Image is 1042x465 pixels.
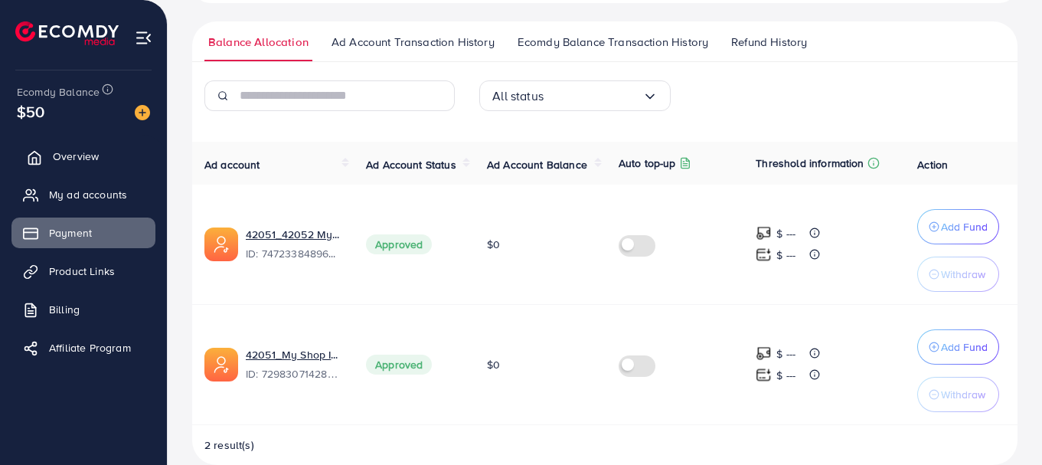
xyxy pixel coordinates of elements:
button: Withdraw [917,257,999,292]
span: Payment [49,225,92,241]
img: top-up amount [756,247,772,263]
button: Add Fund [917,209,999,244]
a: Billing [11,294,155,325]
span: Ecomdy Balance Transaction History [518,34,708,51]
span: Approved [366,234,432,254]
div: <span class='underline'>42051_My Shop Ideas_1699269558083</span></br>7298307142862290946 [246,347,341,382]
button: Withdraw [917,377,999,412]
span: Overview [53,149,99,164]
span: Refund History [731,34,807,51]
a: Affiliate Program [11,332,155,363]
div: Search for option [479,80,671,111]
p: $ --- [776,366,795,385]
p: Withdraw [941,265,985,283]
span: $0 [487,237,500,252]
img: top-up amount [756,367,772,383]
span: Balance Allocation [208,34,309,51]
img: top-up amount [756,225,772,241]
div: <span class='underline'>42051_42052 My Shop Ideas_1739789387725</span></br>7472338489627934736 [246,227,341,262]
p: Add Fund [941,338,988,356]
span: Ad account [204,157,260,172]
img: menu [135,29,152,47]
span: My ad accounts [49,187,127,202]
p: Withdraw [941,385,985,404]
span: Action [917,157,948,172]
a: 42051_42052 My Shop Ideas_1739789387725 [246,227,341,242]
span: Ecomdy Balance [17,84,100,100]
a: 42051_My Shop Ideas_1699269558083 [246,347,341,362]
a: Overview [11,141,155,172]
span: Billing [49,302,80,317]
span: Ad Account Balance [487,157,587,172]
span: All status [492,84,544,108]
span: Ad Account Status [366,157,456,172]
span: Approved [366,355,432,375]
span: ID: 7472338489627934736 [246,246,341,261]
img: ic-ads-acc.e4c84228.svg [204,348,238,381]
span: ID: 7298307142862290946 [246,366,341,381]
span: Ad Account Transaction History [332,34,495,51]
a: My ad accounts [11,179,155,210]
input: Search for option [544,84,642,108]
p: $ --- [776,246,795,264]
p: Threshold information [756,154,864,172]
a: Product Links [11,256,155,287]
span: Product Links [49,264,115,279]
img: ic-ads-acc.e4c84228.svg [204,228,238,261]
img: logo [15,21,119,45]
a: Payment [11,218,155,248]
span: $50 [17,100,44,123]
span: 2 result(s) [204,437,254,453]
span: $0 [487,357,500,372]
img: image [135,105,150,120]
p: Auto top-up [619,154,676,172]
p: $ --- [776,224,795,243]
span: Affiliate Program [49,340,131,355]
p: $ --- [776,345,795,363]
p: Add Fund [941,218,988,236]
img: top-up amount [756,345,772,362]
button: Add Fund [917,329,999,365]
